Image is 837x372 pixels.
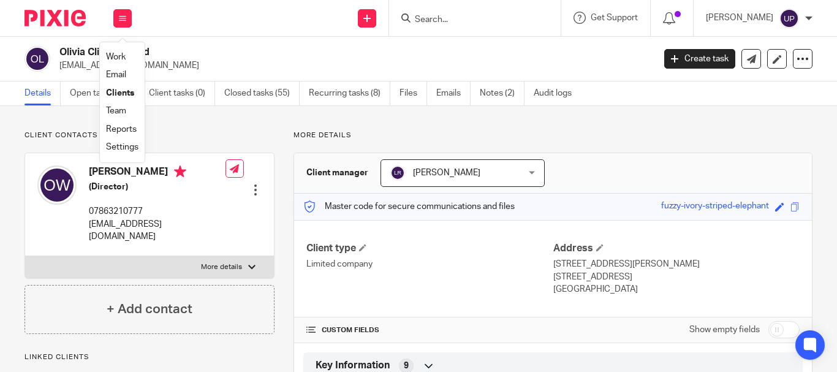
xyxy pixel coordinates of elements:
[106,125,137,134] a: Reports
[306,325,553,335] h4: CUSTOM FIELDS
[661,200,769,214] div: fuzzy-ivory-striped-elephant
[413,169,480,177] span: [PERSON_NAME]
[390,165,405,180] img: svg%3E
[59,46,529,59] h2: Olivia Clinic Limited
[553,258,800,270] p: [STREET_ADDRESS][PERSON_NAME]
[89,205,225,218] p: 07863210777
[316,359,390,372] span: Key Information
[306,167,368,179] h3: Client manager
[89,181,225,193] h5: (Director)
[25,10,86,26] img: Pixie
[400,82,427,105] a: Files
[70,82,140,105] a: Open tasks (10)
[89,218,225,243] p: [EMAIL_ADDRESS][DOMAIN_NAME]
[309,82,390,105] a: Recurring tasks (8)
[106,143,138,151] a: Settings
[706,12,773,24] p: [PERSON_NAME]
[553,271,800,283] p: [STREET_ADDRESS]
[534,82,581,105] a: Audit logs
[306,242,553,255] h4: Client type
[106,89,134,97] a: Clients
[89,165,225,181] h4: [PERSON_NAME]
[106,70,126,79] a: Email
[25,352,275,362] p: Linked clients
[480,82,525,105] a: Notes (2)
[149,82,215,105] a: Client tasks (0)
[436,82,471,105] a: Emails
[37,165,77,205] img: svg%3E
[689,324,760,336] label: Show empty fields
[107,300,192,319] h4: + Add contact
[303,200,515,213] p: Master code for secure communications and files
[25,131,275,140] p: Client contacts
[174,165,186,178] i: Primary
[294,131,812,140] p: More details
[414,15,524,26] input: Search
[553,283,800,295] p: [GEOGRAPHIC_DATA]
[224,82,300,105] a: Closed tasks (55)
[404,360,409,372] span: 9
[106,107,126,115] a: Team
[25,46,50,72] img: svg%3E
[59,59,646,72] p: [EMAIL_ADDRESS][DOMAIN_NAME]
[779,9,799,28] img: svg%3E
[306,258,553,270] p: Limited company
[664,49,735,69] a: Create task
[25,82,61,105] a: Details
[201,262,242,272] p: More details
[591,13,638,22] span: Get Support
[553,242,800,255] h4: Address
[106,53,126,61] a: Work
